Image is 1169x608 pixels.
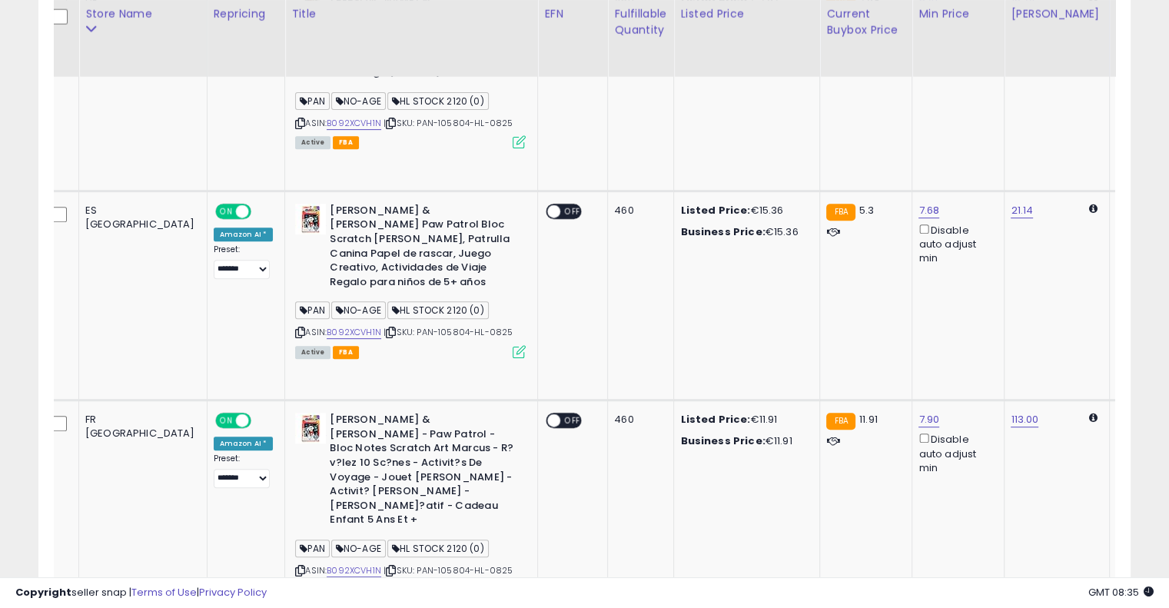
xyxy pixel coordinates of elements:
div: €15.36 [680,204,808,218]
a: 113.00 [1011,412,1038,427]
span: | SKU: PAN-105804-HL-0825 [384,326,513,338]
span: | SKU: PAN-105804-HL-0825 [384,117,513,129]
div: ASIN: [295,204,526,357]
span: All listings currently available for purchase on Amazon [295,346,330,359]
a: 7.68 [918,203,939,218]
span: PAN [295,301,330,319]
span: 2025-09-13 08:35 GMT [1088,585,1154,600]
div: Current Buybox Price [826,6,905,38]
img: 51eIrH4EXxL._SL40_.jpg [295,413,326,444]
span: HL STOCK 2120 (0) [387,301,489,319]
a: 21.14 [1011,203,1033,218]
div: 460 [614,413,662,427]
strong: Copyright [15,585,71,600]
span: PAN [295,92,330,110]
b: [PERSON_NAME] & [PERSON_NAME] Paw Patrol Bloc Scratch [PERSON_NAME], Patrulla Canina Papel de ras... [330,204,516,293]
b: Listed Price: [680,203,750,218]
div: Store Name [85,6,201,22]
div: ES [GEOGRAPHIC_DATA] [85,204,195,231]
div: Preset: [214,454,274,488]
div: Listed Price [680,6,813,22]
a: B092XCVH1N [327,117,381,130]
b: Listed Price: [680,412,750,427]
span: PAN [295,540,330,557]
div: Amazon AI * [214,228,274,241]
div: Disable auto adjust min [918,430,992,475]
b: [PERSON_NAME] & [PERSON_NAME] - Paw Patrol - Bloc Notes Scratch Art Marcus - R?v?lez 10 Sc?nes - ... [330,413,516,531]
div: seller snap | | [15,586,267,600]
img: 51eIrH4EXxL._SL40_.jpg [295,204,326,234]
div: EFN [544,6,601,22]
span: NO-AGE [331,540,386,557]
span: OFF [560,204,585,218]
a: Privacy Policy [199,585,267,600]
a: B092XCVH1N [327,326,381,339]
span: FBA [333,136,359,149]
span: ON [217,414,236,427]
div: Fulfillable Quantity [614,6,667,38]
div: FR [GEOGRAPHIC_DATA] [85,413,195,440]
span: FBA [333,346,359,359]
div: Disable auto adjust min [918,221,992,266]
div: €11.91 [680,413,808,427]
b: Business Price: [680,224,765,239]
span: ON [217,204,236,218]
div: Title [291,6,531,22]
a: 7.90 [918,412,939,427]
a: Terms of Use [131,585,197,600]
span: All listings currently available for purchase on Amazon [295,136,330,149]
span: OFF [248,204,273,218]
div: Repricing [214,6,279,22]
b: Business Price: [680,434,765,448]
div: 460 [614,204,662,218]
span: 11.91 [859,412,878,427]
div: Amazon AI * [214,437,274,450]
div: Preset: [214,244,274,279]
span: OFF [248,414,273,427]
div: €15.36 [680,225,808,239]
span: HL STOCK 2120 (0) [387,92,489,110]
span: 5.3 [859,203,874,218]
span: HL STOCK 2120 (0) [387,540,489,557]
span: NO-AGE [331,92,386,110]
div: [PERSON_NAME] [1011,6,1102,22]
small: FBA [826,413,855,430]
div: €11.91 [680,434,808,448]
span: OFF [560,414,585,427]
small: FBA [826,204,855,221]
span: NO-AGE [331,301,386,319]
div: Min Price [918,6,998,22]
